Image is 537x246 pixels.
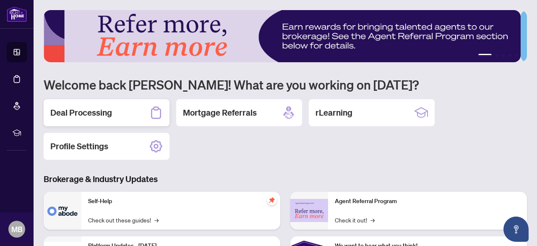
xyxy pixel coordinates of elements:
[183,107,257,119] h2: Mortgage Referrals
[502,54,505,57] button: 3
[267,195,277,205] span: pushpin
[335,215,375,225] a: Check it out!→
[335,197,520,206] p: Agent Referral Program
[370,215,375,225] span: →
[290,199,328,222] img: Agent Referral Program
[88,215,159,225] a: Check out these guides!→
[11,223,23,235] span: MB
[44,192,81,230] img: Self-Help
[50,107,112,119] h2: Deal Processing
[7,6,27,22] img: logo
[503,217,529,242] button: Open asap
[495,54,498,57] button: 2
[50,140,108,152] h2: Profile Settings
[154,215,159,225] span: →
[508,54,512,57] button: 4
[478,54,492,57] button: 1
[515,54,519,57] button: 5
[44,173,527,185] h3: Brokerage & Industry Updates
[44,10,521,62] img: Slide 0
[88,197,274,206] p: Self-Help
[44,77,527,93] h1: Welcome back [PERSON_NAME]! What are you working on [DATE]?
[315,107,352,119] h2: rLearning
